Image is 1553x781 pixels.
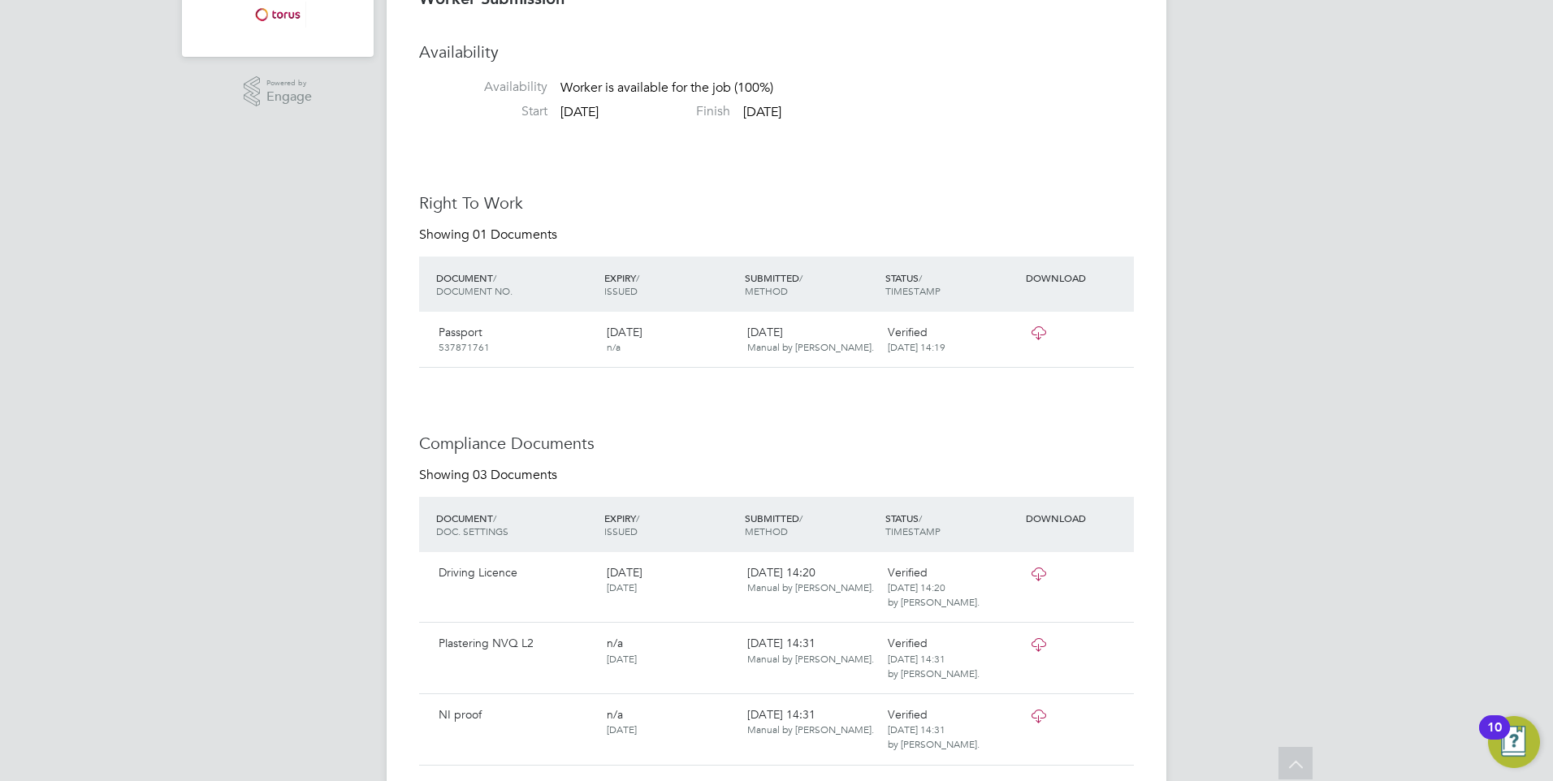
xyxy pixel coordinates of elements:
span: Engage [266,90,312,104]
span: [DATE] 14:31 by [PERSON_NAME]. [888,652,980,680]
label: Finish [602,103,730,120]
span: Manual by [PERSON_NAME]. [747,652,874,665]
span: [DATE] 14:31 [747,636,874,665]
h3: Compliance Documents [419,433,1134,454]
span: / [919,511,922,524]
span: Verified [888,325,928,339]
span: Verified [888,636,928,650]
div: STATUS [881,503,1022,546]
h3: Availability [419,41,1134,63]
span: [DATE] 14:20 [747,565,874,594]
div: Showing [419,227,560,244]
span: Worker is available for the job (100%) [560,80,773,97]
span: / [636,271,639,284]
span: DOCUMENT NO. [436,284,513,297]
span: Manual by [PERSON_NAME]. [747,723,874,736]
span: Powered by [266,76,312,90]
span: [DATE] [560,104,599,120]
label: Start [419,103,547,120]
img: torus-logo-retina.png [249,2,306,28]
span: / [919,271,922,284]
span: [DATE] 14:20 by [PERSON_NAME]. [888,580,980,608]
span: / [493,271,496,284]
span: 03 Documents [473,467,557,483]
span: [DATE] 14:19 [888,340,945,353]
div: [DATE] [600,318,741,360]
div: 10 [1487,727,1502,749]
span: DOC. SETTINGS [436,524,508,537]
span: n/a [607,340,621,353]
span: TIMESTAMP [885,524,941,537]
span: [DATE] [607,580,637,593]
div: DOWNLOAD [1022,263,1134,292]
span: TIMESTAMP [885,284,941,297]
div: DOCUMENT [432,503,600,546]
div: DOCUMENT [432,263,600,305]
label: Availability [419,79,547,96]
span: 537871761 [439,340,490,353]
div: SUBMITTED [741,263,881,305]
div: DOWNLOAD [1022,503,1134,533]
span: Driving Licence [439,565,517,580]
div: EXPIRY [600,503,741,546]
span: ISSUED [604,284,638,297]
span: [DATE] 14:31 [747,707,874,736]
a: Go to home page [201,2,354,28]
span: n/a [607,636,623,650]
span: n/a [607,707,623,722]
span: / [493,511,496,524]
span: NI proof [439,707,482,722]
span: [DATE] [743,104,781,120]
div: Showing [419,467,560,484]
span: / [636,511,639,524]
span: [DATE] [607,723,637,736]
a: Powered byEngage [244,76,313,107]
span: [DATE] [607,652,637,665]
div: [DATE] [741,318,881,360]
h3: Right To Work [419,192,1134,214]
span: Plastering NVQ L2 [439,636,534,650]
span: METHOD [745,284,788,297]
div: Passport [432,318,600,360]
span: / [799,511,802,524]
button: Open Resource Center, 10 new notifications [1488,716,1540,768]
span: [DATE] 14:31 by [PERSON_NAME]. [888,723,980,750]
div: STATUS [881,263,1022,305]
span: Manual by [PERSON_NAME]. [747,340,874,353]
span: Verified [888,565,928,580]
span: METHOD [745,524,788,537]
span: / [799,271,802,284]
div: SUBMITTED [741,503,881,546]
span: 01 Documents [473,227,557,243]
div: EXPIRY [600,263,741,305]
span: Verified [888,707,928,722]
span: Manual by [PERSON_NAME]. [747,580,874,593]
span: ISSUED [604,524,638,537]
span: [DATE] [607,565,642,580]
